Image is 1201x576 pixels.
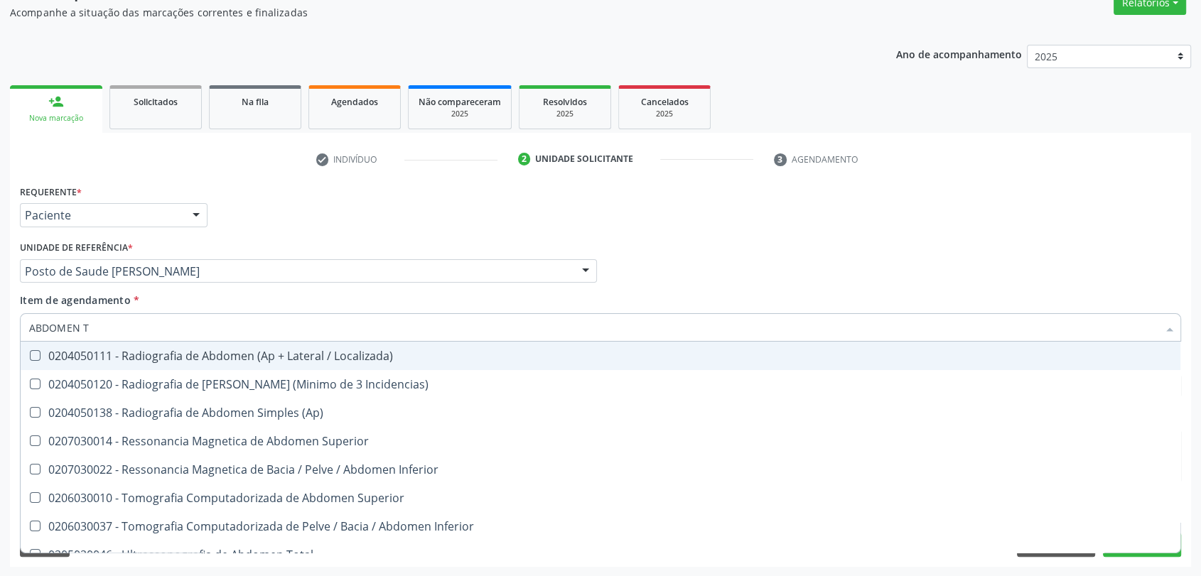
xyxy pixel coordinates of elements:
[29,350,1172,362] div: 0204050111 - Radiografia de Abdomen (Ap + Lateral / Localizada)
[529,109,600,119] div: 2025
[20,181,82,203] label: Requerente
[543,96,587,108] span: Resolvidos
[20,237,133,259] label: Unidade de referência
[419,96,501,108] span: Não compareceram
[20,293,131,307] span: Item de agendamento
[518,153,531,165] div: 2
[29,379,1172,390] div: 0204050120 - Radiografia de [PERSON_NAME] (Minimo de 3 Incidencias)
[535,153,633,165] div: Unidade solicitante
[29,549,1172,560] div: 0205020046 - Ultrassonografia de Abdomen Total
[419,109,501,119] div: 2025
[242,96,269,108] span: Na fila
[629,109,700,119] div: 2025
[29,492,1172,504] div: 0206030010 - Tomografia Computadorizada de Abdomen Superior
[10,5,836,20] p: Acompanhe a situação das marcações correntes e finalizadas
[48,94,64,109] div: person_add
[896,45,1022,63] p: Ano de acompanhamento
[641,96,689,108] span: Cancelados
[29,464,1172,475] div: 0207030022 - Ressonancia Magnetica de Bacia / Pelve / Abdomen Inferior
[134,96,178,108] span: Solicitados
[25,208,178,222] span: Paciente
[25,264,568,278] span: Posto de Saude [PERSON_NAME]
[20,113,92,124] div: Nova marcação
[29,435,1172,447] div: 0207030014 - Ressonancia Magnetica de Abdomen Superior
[29,521,1172,532] div: 0206030037 - Tomografia Computadorizada de Pelve / Bacia / Abdomen Inferior
[331,96,378,108] span: Agendados
[29,313,1158,342] input: Buscar por procedimentos
[29,407,1172,418] div: 0204050138 - Radiografia de Abdomen Simples (Ap)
